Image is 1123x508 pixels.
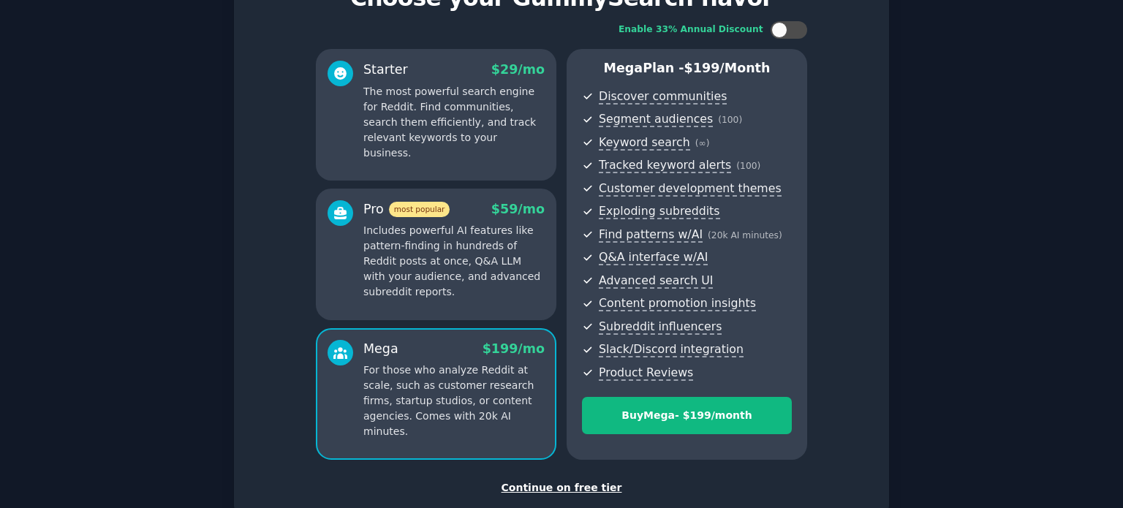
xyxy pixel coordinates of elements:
span: most popular [389,202,450,217]
span: ( 20k AI minutes ) [708,230,782,240]
span: ( ∞ ) [695,138,710,148]
div: Continue on free tier [249,480,874,496]
div: Buy Mega - $ 199 /month [583,408,791,423]
div: Starter [363,61,408,79]
span: ( 100 ) [718,115,742,125]
div: Pro [363,200,450,219]
button: BuyMega- $199/month [582,397,792,434]
span: Segment audiences [599,112,713,127]
span: Find patterns w/AI [599,227,703,243]
div: Enable 33% Annual Discount [619,23,763,37]
span: $ 29 /mo [491,62,545,77]
p: The most powerful search engine for Reddit. Find communities, search them efficiently, and track ... [363,84,545,161]
span: Product Reviews [599,365,693,381]
p: Mega Plan - [582,59,792,77]
p: Includes powerful AI features like pattern-finding in hundreds of Reddit posts at once, Q&A LLM w... [363,223,545,300]
span: Keyword search [599,135,690,151]
p: For those who analyze Reddit at scale, such as customer research firms, startup studios, or conte... [363,363,545,439]
span: $ 59 /mo [491,202,545,216]
span: Customer development themes [599,181,782,197]
span: Q&A interface w/AI [599,250,708,265]
span: Subreddit influencers [599,319,722,335]
span: ( 100 ) [736,161,760,171]
span: Exploding subreddits [599,204,719,219]
span: Advanced search UI [599,273,713,289]
span: Discover communities [599,89,727,105]
span: Slack/Discord integration [599,342,744,357]
span: $ 199 /month [684,61,771,75]
span: $ 199 /mo [483,341,545,356]
div: Mega [363,340,398,358]
span: Tracked keyword alerts [599,158,731,173]
span: Content promotion insights [599,296,756,311]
